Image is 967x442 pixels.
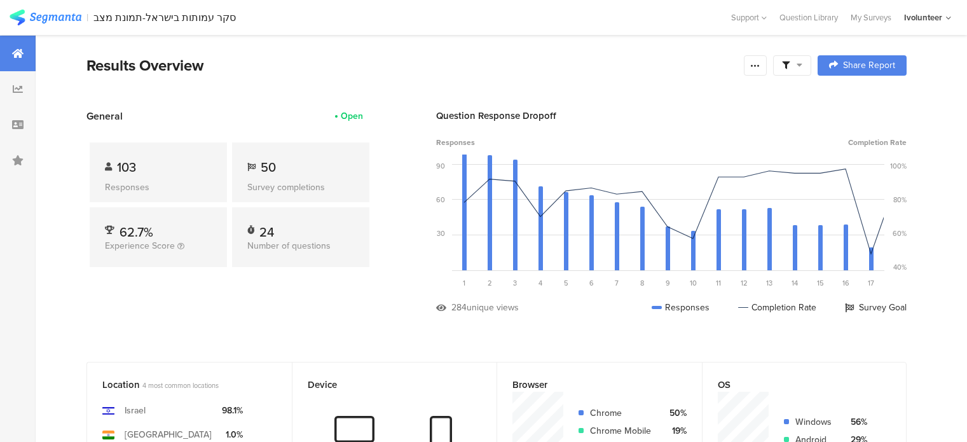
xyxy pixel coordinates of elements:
[738,301,816,314] div: Completion Rate
[666,278,670,288] span: 9
[792,278,798,288] span: 14
[125,404,146,417] div: Israel
[538,278,542,288] span: 4
[513,278,517,288] span: 3
[890,161,907,171] div: 100%
[845,301,907,314] div: Survey Goal
[640,278,644,288] span: 8
[142,380,219,390] span: 4 most common locations
[341,109,363,123] div: Open
[86,54,737,77] div: Results Overview
[125,428,212,441] div: [GEOGRAPHIC_DATA]
[247,181,354,194] div: Survey completions
[261,158,276,177] span: 50
[93,11,236,24] div: סקר עמותות בישראל-תמונת מצב
[718,378,870,392] div: OS
[222,404,243,417] div: 98.1%
[105,181,212,194] div: Responses
[564,278,568,288] span: 5
[893,228,907,238] div: 60%
[664,424,687,438] div: 19%
[247,239,331,252] span: Number of questions
[590,424,654,438] div: Chrome Mobile
[652,301,710,314] div: Responses
[868,278,874,288] span: 17
[904,11,942,24] div: Ivolunteer
[766,278,772,288] span: 13
[463,278,465,288] span: 1
[690,278,697,288] span: 10
[845,415,867,429] div: 56%
[86,10,88,25] div: |
[436,109,907,123] div: Question Response Dropoff
[467,301,519,314] div: unique views
[893,262,907,272] div: 40%
[436,161,445,171] div: 90
[590,406,654,420] div: Chrome
[86,109,123,123] span: General
[843,61,895,70] span: Share Report
[842,278,849,288] span: 16
[259,223,274,235] div: 24
[308,378,461,392] div: Device
[488,278,492,288] span: 2
[451,301,467,314] div: 284
[664,406,687,420] div: 50%
[615,278,619,288] span: 7
[848,137,907,148] span: Completion Rate
[120,223,153,242] span: 62.7%
[10,10,81,25] img: segmanta logo
[716,278,721,288] span: 11
[512,378,666,392] div: Browser
[436,137,475,148] span: Responses
[795,415,835,429] div: Windows
[222,428,243,441] div: 1.0%
[117,158,136,177] span: 103
[844,11,898,24] a: My Surveys
[741,278,748,288] span: 12
[102,378,256,392] div: Location
[437,228,445,238] div: 30
[436,195,445,205] div: 60
[817,278,824,288] span: 15
[893,195,907,205] div: 80%
[105,239,175,252] span: Experience Score
[773,11,844,24] a: Question Library
[731,8,767,27] div: Support
[589,278,594,288] span: 6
